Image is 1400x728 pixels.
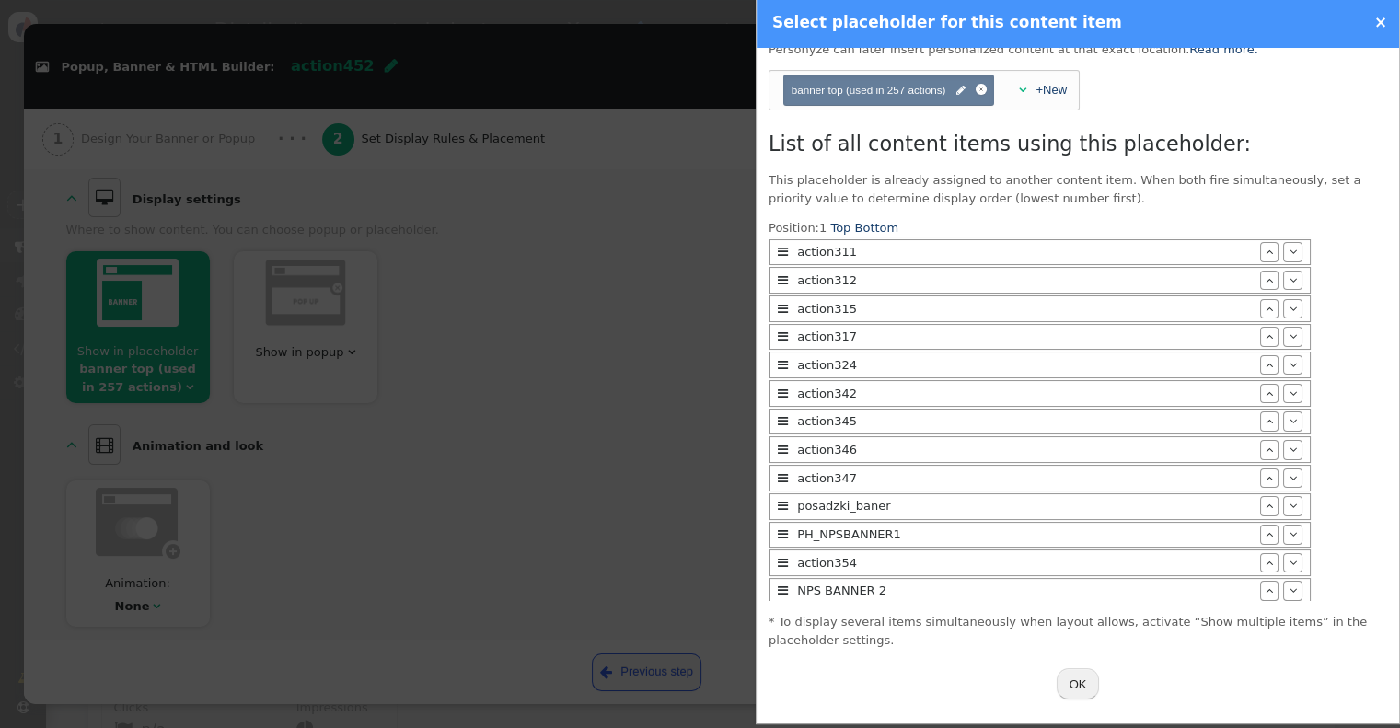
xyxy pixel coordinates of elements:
[1266,330,1273,342] span: 
[1290,274,1297,286] span: 
[778,246,788,258] span: 
[778,387,788,399] span: 
[1057,668,1100,699] button: OK
[1266,528,1273,540] span: 
[956,83,966,99] span: 
[1266,472,1273,484] span: 
[1290,387,1297,399] span: 
[793,441,1260,459] div: action346
[769,129,1387,160] h3: List of all content items using this placeholder:
[1266,415,1273,427] span: 
[1290,528,1297,540] span: 
[1189,42,1258,56] a: Read more.
[1036,83,1067,97] a: +New
[1290,246,1297,258] span: 
[793,412,1260,431] div: action345
[1374,13,1387,31] a: ×
[778,444,788,456] span: 
[1266,359,1273,371] span: 
[1290,330,1297,342] span: 
[1019,84,1026,96] span: 
[793,469,1260,488] div: action347
[1290,303,1297,315] span: 
[778,557,788,569] span: 
[1266,387,1273,399] span: 
[793,582,1260,600] div: NPS BANNER 2
[1266,246,1273,258] span: 
[793,243,1260,261] div: action311
[1290,472,1297,484] span: 
[1266,444,1273,456] span: 
[1290,557,1297,569] span: 
[1290,359,1297,371] span: 
[1266,584,1273,596] span: 
[769,171,1387,207] p: This placeholder is already assigned to another content item. When both fire simultaneously, set ...
[778,584,788,596] span: 
[793,328,1260,346] div: action317
[793,385,1260,403] div: action342
[1290,415,1297,427] span: 
[778,528,788,540] span: 
[830,221,850,235] a: Top
[1290,444,1297,456] span: 
[793,497,1260,515] div: posadzki_baner
[778,303,788,315] span: 
[778,415,788,427] span: 
[793,356,1260,375] div: action324
[793,272,1260,290] div: action312
[778,472,788,484] span: 
[792,84,946,96] span: banner top (used in 257 actions)
[1266,274,1273,286] span: 
[793,526,1260,544] div: PH_NPSBANNER1
[819,221,827,235] span: 1
[855,221,899,235] a: Bottom
[1266,303,1273,315] span: 
[769,219,1312,601] div: Position:
[1266,500,1273,512] span: 
[1290,584,1297,596] span: 
[778,274,788,286] span: 
[793,300,1260,318] div: action315
[778,359,788,371] span: 
[769,613,1387,649] p: * To display several items simultaneously when layout allows, activate “Show multiple items” in t...
[778,500,788,512] span: 
[1290,500,1297,512] span: 
[793,554,1260,572] div: action354
[778,330,788,342] span: 
[1266,557,1273,569] span: 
